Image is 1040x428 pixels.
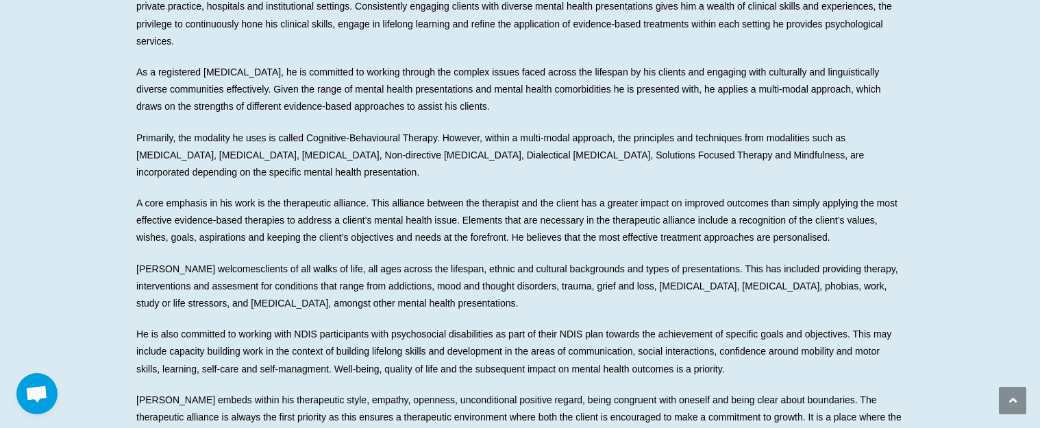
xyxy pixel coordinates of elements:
a: Open chat [16,373,58,414]
span: Primarily, the modality he uses is called Cognitive-Behavioural Therapy. However, within a multi-... [136,132,864,178]
span: [PERSON_NAME] welcomes [136,263,260,274]
span: He is also committed to working with NDIS participants with psychosocial disabilities as part of ... [136,329,891,374]
span: clients of all walks of life, all ages across the lifespan, ethnic and cultural backgrounds and t... [136,263,898,309]
span: A core emphasis in his work is the therapeutic alliance. This alliance between the therapist and ... [136,198,897,243]
a: Scroll to the top of the page [999,387,1026,414]
span: As a registered [MEDICAL_DATA], he is committed to working through the complex issues faced acros... [136,67,881,112]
